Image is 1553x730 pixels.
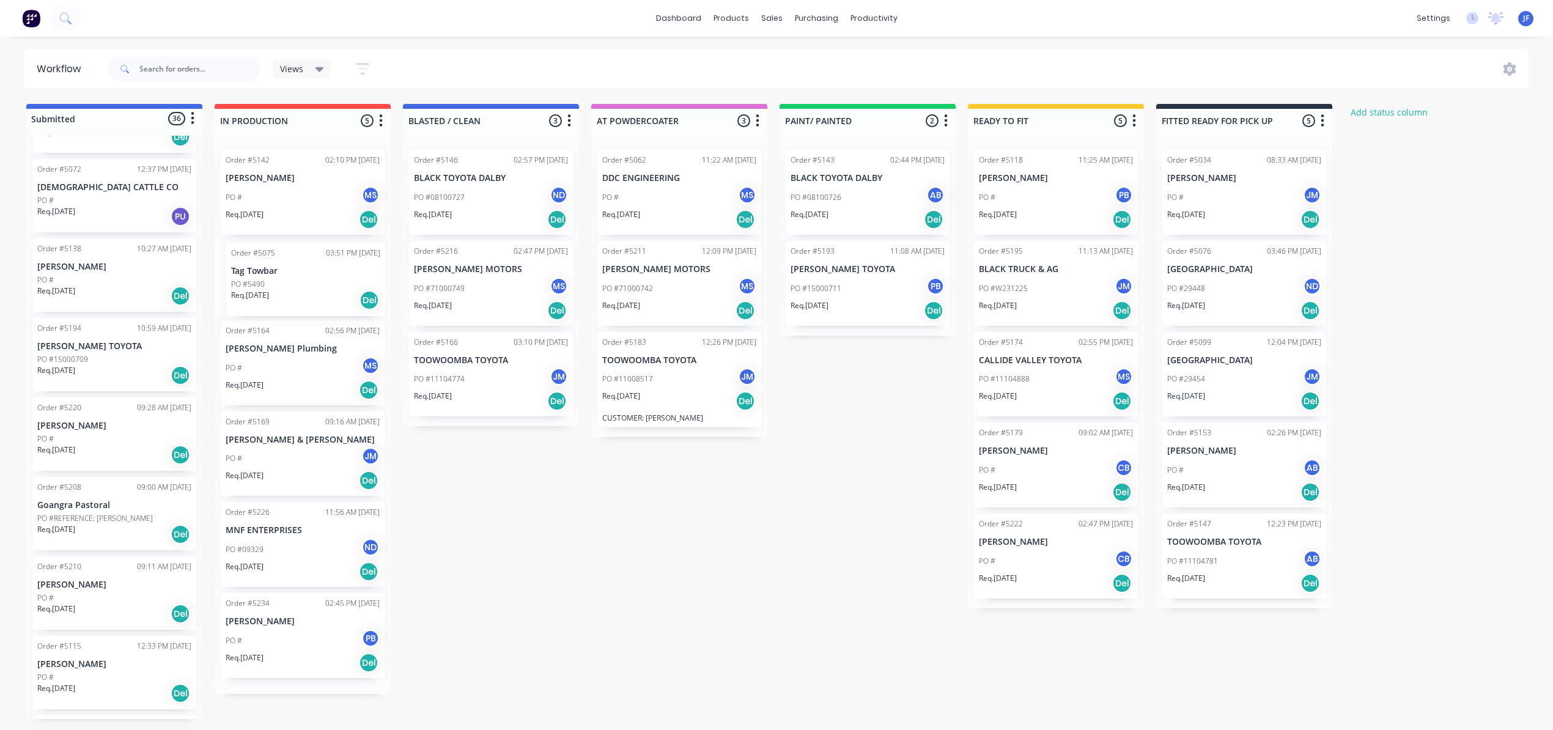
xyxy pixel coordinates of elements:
[220,114,341,127] input: Enter column name…
[844,9,904,28] div: productivity
[168,112,185,125] span: 36
[785,114,906,127] input: Enter column name…
[1345,104,1434,120] button: Add status column
[755,9,789,28] div: sales
[37,62,87,76] div: Workflow
[789,9,844,28] div: purchasing
[280,62,303,75] span: Views
[1302,114,1315,127] span: 5
[1162,114,1282,127] input: Enter column name…
[650,9,707,28] a: dashboard
[1114,114,1127,127] span: 5
[926,114,939,127] span: 2
[707,9,755,28] div: products
[1523,13,1529,24] span: JF
[1411,9,1456,28] div: settings
[549,114,562,127] span: 3
[22,9,40,28] img: Factory
[361,114,374,127] span: 5
[597,114,717,127] input: Enter column name…
[737,114,750,127] span: 3
[29,112,75,125] div: Submitted
[408,114,529,127] input: Enter column name…
[139,57,260,81] input: Search for orders...
[973,114,1094,127] input: Enter column name…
